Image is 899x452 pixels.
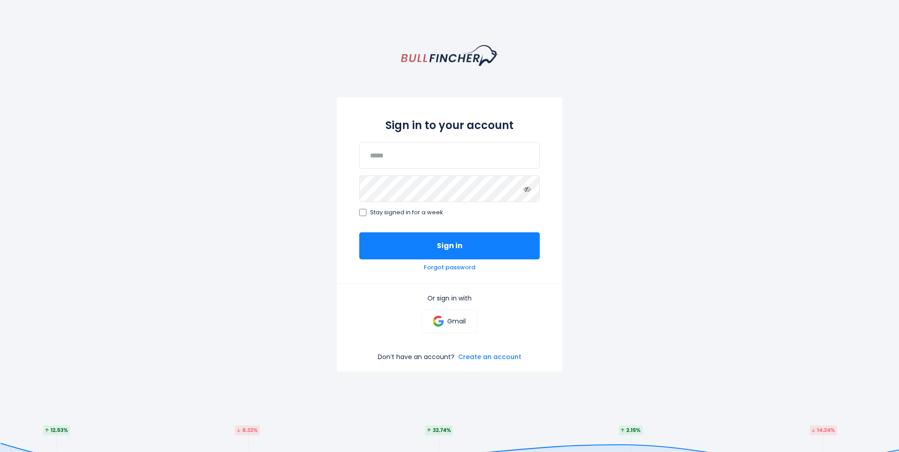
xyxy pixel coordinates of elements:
button: Sign in [359,232,540,259]
h2: Sign in to your account [359,117,540,133]
span: Stay signed in for a week [370,209,443,217]
p: Or sign in with [359,294,540,302]
p: Don’t have an account? [378,353,454,361]
a: Gmail [422,309,477,333]
a: Create an account [458,353,521,361]
a: homepage [401,45,498,66]
input: Stay signed in for a week [359,209,366,216]
a: Forgot password [424,264,475,272]
p: Gmail [447,317,466,325]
